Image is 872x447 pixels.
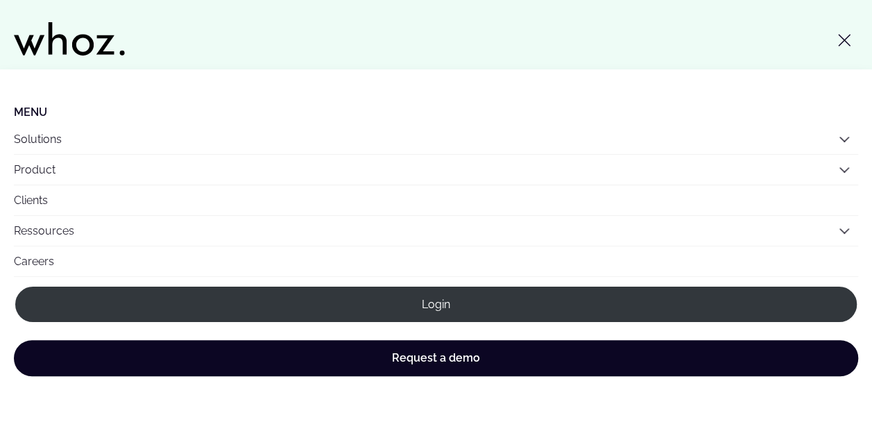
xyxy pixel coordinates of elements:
iframe: Chatbot [780,355,853,428]
li: Menu [14,106,858,119]
button: Ressources [14,216,858,246]
button: Product [14,155,858,185]
a: Login [14,285,858,323]
button: Solutions [14,124,858,154]
a: Request a demo [14,340,858,376]
a: Clients [14,185,858,215]
a: Product [14,163,55,176]
button: Toggle menu [830,26,858,54]
a: Careers [14,246,858,276]
a: Ressources [14,224,74,237]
